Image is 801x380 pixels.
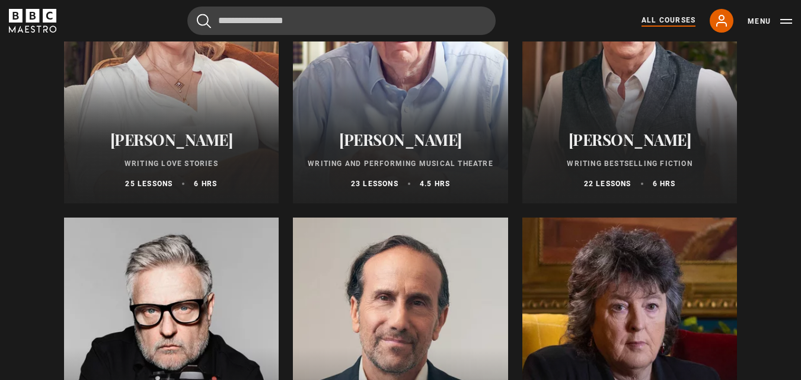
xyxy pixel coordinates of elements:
h2: [PERSON_NAME] [78,130,265,149]
p: Writing Love Stories [78,158,265,169]
button: Submit the search query [197,14,211,28]
h2: [PERSON_NAME] [307,130,494,149]
p: 4.5 hrs [420,178,450,189]
p: 25 lessons [125,178,173,189]
p: 6 hrs [653,178,676,189]
h2: [PERSON_NAME] [537,130,723,149]
input: Search [187,7,496,35]
a: All Courses [642,15,695,27]
p: 23 lessons [351,178,398,189]
p: Writing Bestselling Fiction [537,158,723,169]
p: 6 hrs [194,178,217,189]
button: Toggle navigation [748,15,792,27]
p: Writing and Performing Musical Theatre [307,158,494,169]
p: 22 lessons [584,178,631,189]
svg: BBC Maestro [9,9,56,33]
